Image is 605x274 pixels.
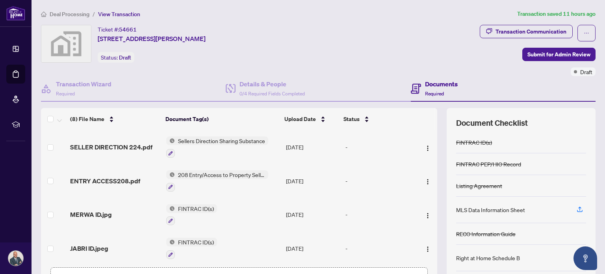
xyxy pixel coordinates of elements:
span: Draft [119,54,131,61]
img: Status Icon [166,170,175,179]
span: 54661 [119,26,137,33]
th: Upload Date [281,108,340,130]
span: Required [56,91,75,97]
img: Logo [425,179,431,185]
button: Status IconSellers Direction Sharing Substance [166,136,268,158]
div: Listing Agreement [456,181,502,190]
img: Status Icon [166,136,175,145]
span: 208 Entry/Access to Property Seller Acknowledgement [175,170,268,179]
div: - [345,143,413,151]
span: FINTRAC ID(s) [175,204,217,213]
span: MERWA ID.jpg [70,210,112,219]
span: Draft [580,67,592,76]
img: Logo [425,145,431,151]
td: [DATE] [283,164,342,198]
span: 0/4 Required Fields Completed [239,91,305,97]
h4: Transaction Wizard [56,79,111,89]
span: ellipsis [584,30,589,36]
div: Status: [98,52,134,63]
img: logo [6,6,25,21]
div: - [345,244,413,253]
span: SELLER DIRECTION 224.pdf [70,142,152,152]
span: JABRI ID.jpeg [70,244,108,253]
button: Logo [421,208,434,221]
td: [DATE] [283,130,342,164]
span: Submit for Admin Review [527,48,590,61]
img: Status Icon [166,204,175,213]
img: Profile Icon [8,251,23,266]
div: FINTRAC PEP/HIO Record [456,160,521,168]
div: FINTRAC ID(s) [456,138,492,147]
button: Status Icon208 Entry/Access to Property Seller Acknowledgement [166,170,268,192]
h4: Documents [425,79,458,89]
img: Logo [425,246,431,252]
div: MLS Data Information Sheet [456,205,525,214]
button: Logo [421,175,434,187]
img: Logo [425,212,431,219]
span: Required [425,91,444,97]
button: Logo [421,242,434,255]
th: Status [340,108,414,130]
span: ENTRY ACCESS208.pdf [70,176,140,186]
button: Status IconFINTRAC ID(s) [166,238,217,259]
span: FINTRAC ID(s) [175,238,217,246]
span: (8) File Name [70,115,104,123]
div: Right at Home Schedule B [456,253,520,262]
span: Upload Date [284,115,316,123]
span: Status [343,115,360,123]
th: Document Tag(s) [162,108,282,130]
div: Ticket #: [98,25,137,34]
span: View Transaction [98,11,140,18]
img: Status Icon [166,238,175,246]
div: RECO Information Guide [456,229,516,238]
li: / [93,9,95,19]
div: Transaction Communication [496,25,566,38]
th: (8) File Name [67,108,162,130]
article: Transaction saved 11 hours ago [517,9,596,19]
h4: Details & People [239,79,305,89]
span: home [41,11,46,17]
button: Open asap [573,246,597,270]
button: Logo [421,141,434,153]
img: svg%3e [41,25,91,62]
td: [DATE] [283,231,342,265]
div: - [345,210,413,219]
span: Deal Processing [50,11,89,18]
div: - [345,177,413,185]
span: Document Checklist [456,117,528,129]
span: Sellers Direction Sharing Substance [175,136,268,145]
button: Submit for Admin Review [522,48,596,61]
td: [DATE] [283,198,342,232]
span: [STREET_ADDRESS][PERSON_NAME] [98,34,206,43]
button: Transaction Communication [480,25,573,38]
button: Status IconFINTRAC ID(s) [166,204,217,226]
